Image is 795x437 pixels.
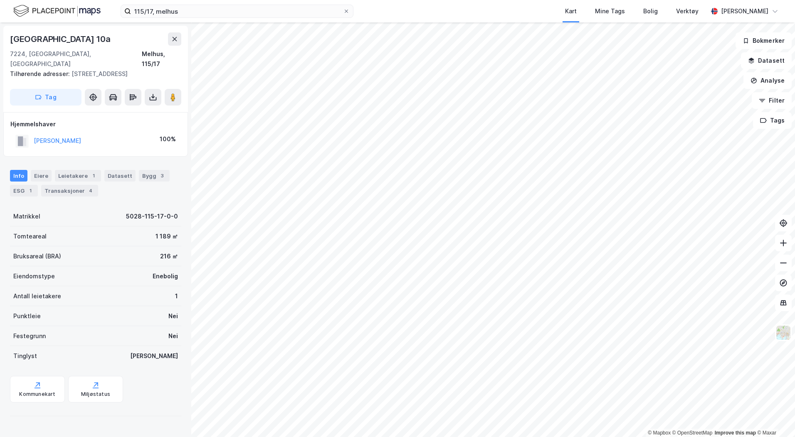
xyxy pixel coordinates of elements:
div: Transaksjoner [41,185,98,196]
a: Improve this map [715,430,756,436]
div: Kontrollprogram for chat [753,397,795,437]
div: 1 [26,187,35,195]
div: Miljøstatus [81,391,110,398]
div: 7224, [GEOGRAPHIC_DATA], [GEOGRAPHIC_DATA] [10,49,142,69]
div: [STREET_ADDRESS] [10,69,175,79]
input: Søk på adresse, matrikkel, gårdeiere, leietakere eller personer [131,5,343,17]
div: 3 [158,172,166,180]
div: [PERSON_NAME] [721,6,768,16]
div: Eiere [31,170,52,182]
a: OpenStreetMap [672,430,713,436]
button: Datasett [741,52,792,69]
div: Leietakere [55,170,101,182]
div: 216 ㎡ [160,251,178,261]
button: Filter [752,92,792,109]
div: Eiendomstype [13,271,55,281]
div: Bolig [643,6,658,16]
div: Datasett [104,170,136,182]
div: [GEOGRAPHIC_DATA] 10a [10,32,112,46]
div: Enebolig [153,271,178,281]
div: Festegrunn [13,331,46,341]
div: 4 [86,187,95,195]
div: Melhus, 115/17 [142,49,181,69]
div: 1 [175,291,178,301]
button: Analyse [743,72,792,89]
div: Kart [565,6,577,16]
a: Mapbox [648,430,671,436]
div: Mine Tags [595,6,625,16]
div: 1 [89,172,98,180]
span: Tilhørende adresser: [10,70,72,77]
img: Z [775,325,791,341]
div: Nei [168,331,178,341]
div: Bygg [139,170,170,182]
button: Tags [753,112,792,129]
div: 100% [160,134,176,144]
div: Hjemmelshaver [10,119,181,129]
div: 1 189 ㎡ [156,231,178,241]
div: 5028-115-17-0-0 [126,211,178,221]
div: Tomteareal [13,231,47,241]
div: Antall leietakere [13,291,61,301]
div: Verktøy [676,6,699,16]
div: Tinglyst [13,351,37,361]
div: Nei [168,311,178,321]
button: Tag [10,89,81,106]
div: Matrikkel [13,211,40,221]
div: [PERSON_NAME] [130,351,178,361]
div: Info [10,170,27,182]
iframe: Chat Widget [753,397,795,437]
img: logo.f888ab2527a4732fd821a326f86c7f29.svg [13,4,101,18]
div: Kommunekart [19,391,55,398]
button: Bokmerker [736,32,792,49]
div: ESG [10,185,38,196]
div: Bruksareal (BRA) [13,251,61,261]
div: Punktleie [13,311,41,321]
